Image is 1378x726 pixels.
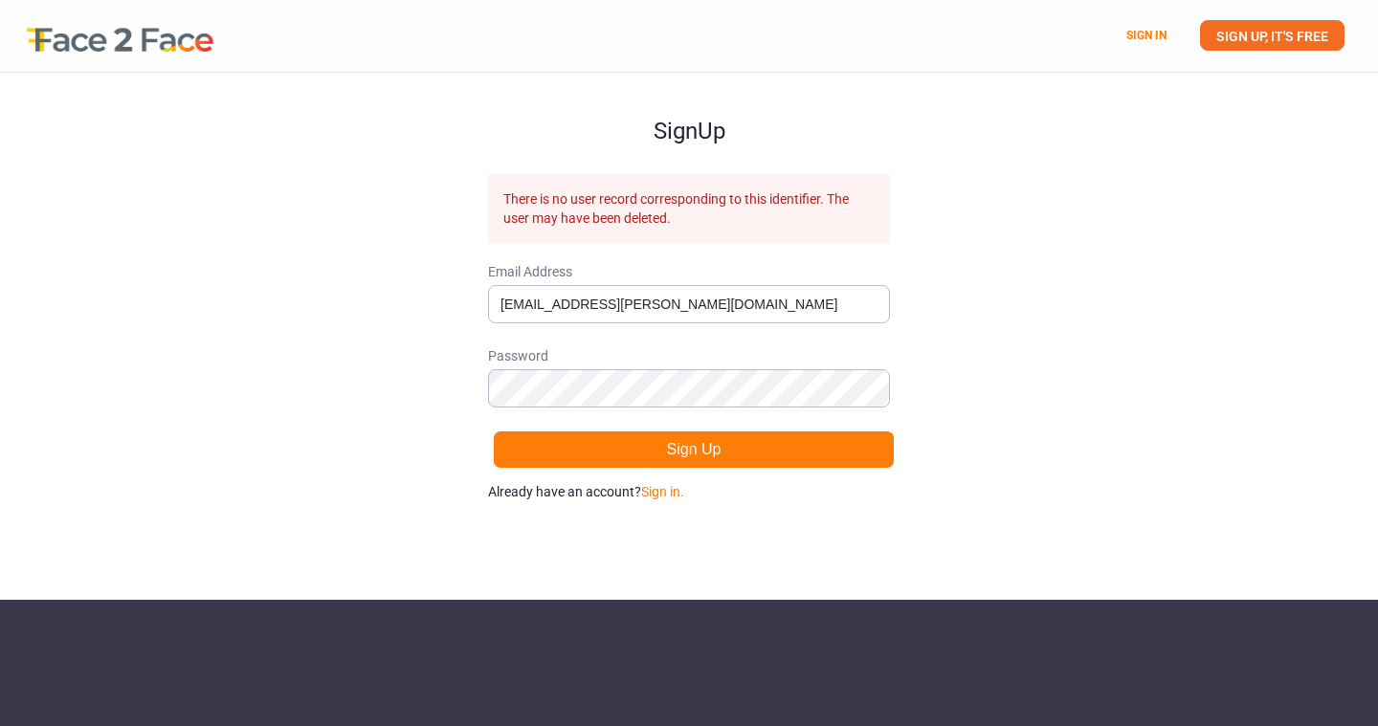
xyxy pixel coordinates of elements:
[488,482,890,501] p: Already have an account?
[488,285,890,323] input: Email Address
[493,430,895,469] button: Sign Up
[1126,29,1167,42] a: SIGN IN
[488,73,890,143] h1: Sign Up
[488,369,890,407] input: Password
[1200,20,1345,51] a: SIGN UP, IT'S FREE
[641,484,684,499] a: Sign in.
[488,346,890,365] span: Password
[488,262,890,281] span: Email Address
[488,174,890,243] div: There is no user record corresponding to this identifier. The user may have been deleted.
